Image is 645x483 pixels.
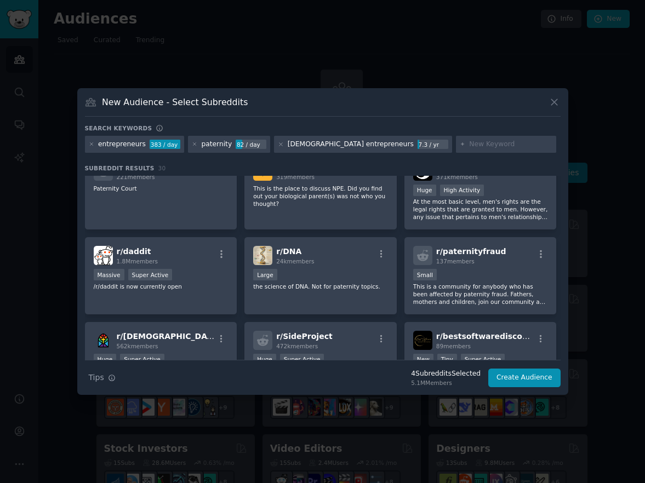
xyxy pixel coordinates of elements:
[253,246,272,265] img: DNA
[117,332,221,341] span: r/ [DEMOGRAPHIC_DATA]
[436,332,541,341] span: r/ bestsoftwarediscounts
[117,174,155,180] span: 221 members
[94,185,229,192] p: Paternity Court
[413,354,433,365] div: New
[120,354,164,365] div: Super Active
[85,368,119,387] button: Tips
[437,354,457,365] div: Tiny
[253,283,388,290] p: the science of DNA. Not for paternity topics.
[288,140,414,150] div: [DEMOGRAPHIC_DATA] entrepreneurs
[461,354,505,365] div: Super Active
[128,269,173,280] div: Super Active
[89,372,104,383] span: Tips
[276,332,333,341] span: r/ SideProject
[436,258,475,264] span: 137 members
[117,343,158,349] span: 562k members
[469,140,552,150] input: New Keyword
[280,354,324,365] div: Super Active
[413,185,436,196] div: Huge
[98,140,146,150] div: entrepreneurs
[94,331,113,350] img: Christianity
[276,174,315,180] span: 319 members
[158,165,166,171] span: 30
[436,174,478,180] span: 371k members
[418,140,448,150] div: 7.3 / yr
[436,343,471,349] span: 89 members
[276,258,314,264] span: 24k members
[94,283,229,290] p: /r/daddit is now currently open
[413,269,437,280] div: Small
[201,140,232,150] div: paternity
[276,343,318,349] span: 472k members
[436,247,506,256] span: r/ paternityfraud
[94,269,124,280] div: Massive
[236,140,266,150] div: 82 / day
[413,283,548,306] p: This is a community for anybody who has been affected by paternity fraud. Fathers, mothers and ch...
[85,124,152,132] h3: Search keywords
[253,354,276,365] div: Huge
[94,246,113,265] img: daddit
[253,185,388,208] p: This is the place to discuss NPE. Did you find out your biological parent(s) was not who you thou...
[94,354,117,365] div: Huge
[102,96,248,108] h3: New Audience - Select Subreddits
[411,379,481,387] div: 5.1M Members
[117,258,158,264] span: 1.8M members
[413,198,548,221] p: At the most basic level, men's rights are the legal rights that are granted to men. However, any ...
[440,185,484,196] div: High Activity
[488,369,561,387] button: Create Audience
[150,140,180,150] div: 383 / day
[411,369,481,379] div: 4 Subreddit s Selected
[253,269,277,280] div: Large
[85,164,155,172] span: Subreddit Results
[276,247,301,256] span: r/ DNA
[117,247,151,256] span: r/ daddit
[413,331,432,350] img: bestsoftwarediscounts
